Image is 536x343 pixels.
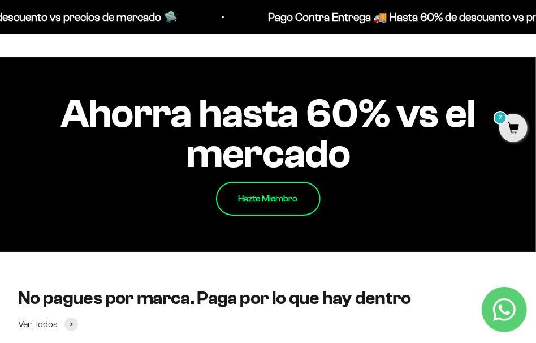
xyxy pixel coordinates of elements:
split-lines: No pagues por marca. Paga por lo que hay dentro [18,288,411,308]
impact-text: Ahorra hasta 60% vs el mercado [18,93,518,174]
a: 2 [499,123,528,135]
a: Ver Todos [18,317,78,332]
mark: 2 [494,111,507,125]
span: Ver Todos [18,317,58,332]
a: Hazte Miembro [216,182,321,216]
